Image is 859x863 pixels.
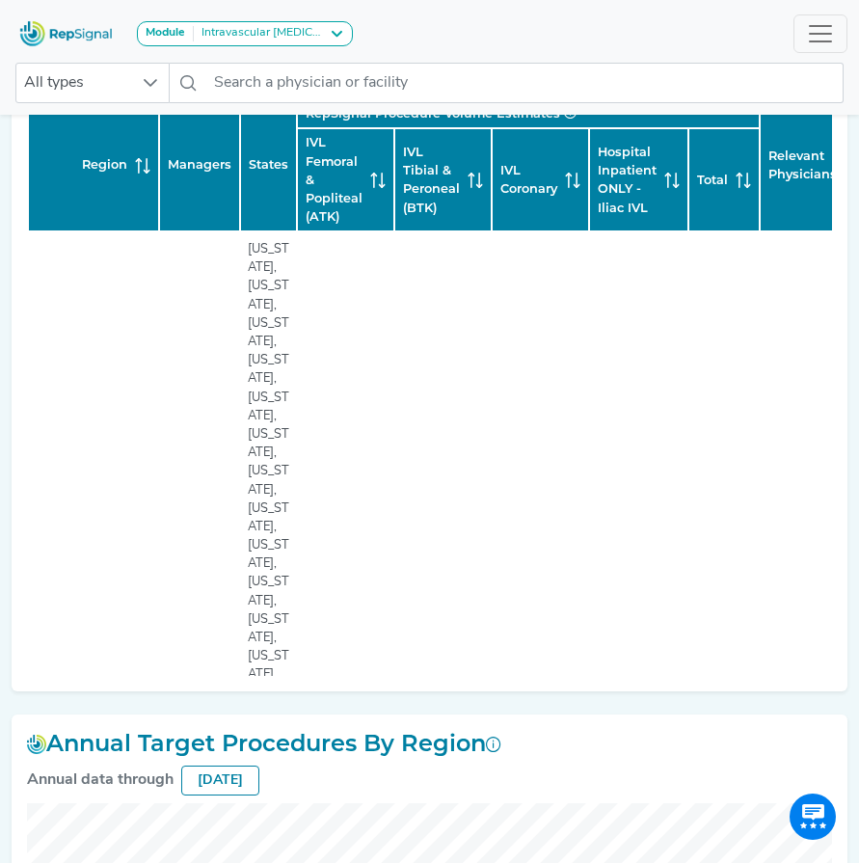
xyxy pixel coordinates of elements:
span: IVL Coronary [500,161,557,198]
strong: Module [146,27,185,39]
input: Search a physician or facility [206,63,844,103]
span: Total [697,171,728,189]
div: Annual data through [27,769,174,792]
h2: Annual Target Procedures By Region [27,730,501,758]
span: Managers [168,155,231,174]
div: Intravascular [MEDICAL_DATA] (IVL) [194,26,325,41]
span: Hospital Inpatient ONLY - Iliac IVL [598,143,657,217]
span: IVL Femoral & Popliteal (ATK) [306,133,362,226]
button: Toggle navigation [793,14,847,53]
button: ModuleIntravascular [MEDICAL_DATA] (IVL) [137,21,353,46]
span: Relevant Physicians [768,147,837,183]
span: Region [82,155,127,174]
span: All types [16,64,132,102]
div: [DATE] [181,766,259,796]
span: IVL Tibial & Peroneal (BTK) [403,143,460,217]
span: States [249,155,288,174]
